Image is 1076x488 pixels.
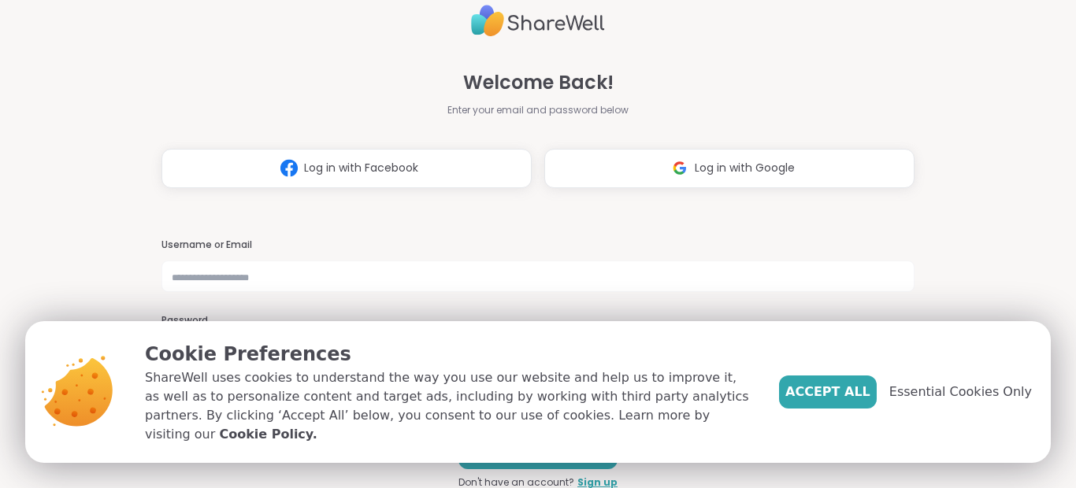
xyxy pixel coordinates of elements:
p: Cookie Preferences [145,340,754,368]
button: Log in with Facebook [161,149,532,188]
span: Log in with Google [695,160,795,176]
span: Welcome Back! [463,68,614,97]
span: Enter your email and password below [447,103,629,117]
button: Log in with Google [544,149,915,188]
img: ShareWell Logomark [274,153,304,183]
h3: Username or Email [161,238,915,252]
img: ShareWell Logomark [665,153,695,183]
span: Accept All [785,383,870,401]
span: Log in with Facebook [304,160,418,176]
a: Cookie Policy. [219,425,317,444]
h3: Password [161,314,915,327]
button: Accept All [779,375,877,409]
span: Essential Cookies Only [889,383,1032,401]
p: ShareWell uses cookies to understand the way you use our website and help us to improve it, as we... [145,368,754,444]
